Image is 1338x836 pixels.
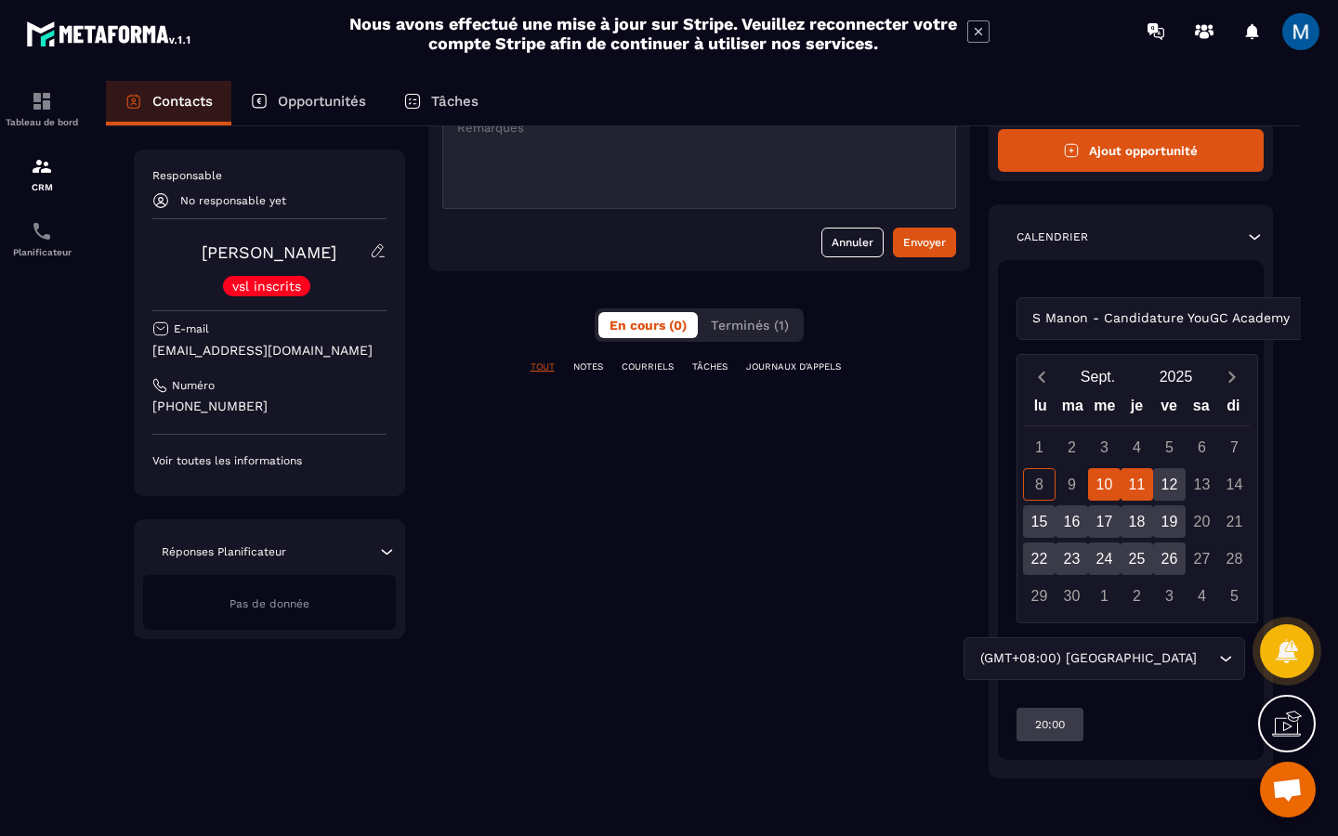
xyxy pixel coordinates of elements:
[610,318,687,333] span: En cours (0)
[5,182,79,192] p: CRM
[26,17,193,50] img: logo
[1153,542,1186,575] div: 26
[1056,542,1088,575] div: 23
[1035,717,1065,732] p: 20:00
[1025,431,1250,612] div: Calendar days
[348,14,958,53] h2: Nous avons effectué une mise à jour sur Stripe. Veuillez reconnecter votre compte Stripe afin de ...
[598,312,698,338] button: En cours (0)
[1088,431,1121,464] div: 3
[1088,580,1121,612] div: 1
[31,90,53,112] img: formation
[1121,431,1153,464] div: 4
[1056,580,1088,612] div: 30
[1137,360,1215,393] button: Open years overlay
[31,220,53,242] img: scheduler
[174,321,209,336] p: E-mail
[1217,393,1250,425] div: di
[5,206,79,271] a: schedulerschedulerPlanificateur
[202,242,336,262] a: [PERSON_NAME]
[1215,364,1250,389] button: Next month
[162,544,286,559] p: Réponses Planificateur
[152,93,213,110] p: Contacts
[5,117,79,127] p: Tableau de bord
[1121,505,1153,538] div: 18
[431,93,479,110] p: Tâches
[278,93,366,110] p: Opportunités
[1056,393,1089,425] div: ma
[1056,505,1088,538] div: 16
[573,360,603,373] p: NOTES
[1023,580,1056,612] div: 29
[1218,431,1251,464] div: 7
[152,168,387,183] p: Responsable
[1023,505,1056,538] div: 15
[1121,468,1153,501] div: 11
[385,81,497,125] a: Tâches
[903,233,946,252] div: Envoyer
[1088,468,1121,501] div: 10
[1218,580,1251,612] div: 5
[622,360,674,373] p: COURRIELS
[232,280,301,293] p: vsl inscrits
[1023,431,1056,464] div: 1
[1023,468,1056,501] div: 8
[1294,308,1308,329] input: Search for option
[230,597,309,610] span: Pas de donnée
[1153,505,1186,538] div: 19
[152,398,387,415] p: [PHONE_NUMBER]
[1185,393,1217,425] div: sa
[1017,229,1088,244] p: Calendrier
[1260,762,1316,817] div: Ouvrir le chat
[531,360,555,373] p: TOUT
[1056,431,1088,464] div: 2
[692,360,728,373] p: TÂCHES
[5,247,79,257] p: Planificateur
[31,155,53,177] img: formation
[1029,308,1294,329] span: S Manon - Candidature YouGC Academy
[180,194,286,207] p: No responsable yet
[1056,468,1088,501] div: 9
[1025,364,1059,389] button: Previous month
[1023,542,1056,575] div: 22
[1153,431,1186,464] div: 5
[152,342,387,359] p: [EMAIL_ADDRESS][DOMAIN_NAME]
[1153,393,1186,425] div: ve
[1186,468,1218,501] div: 13
[1186,431,1218,464] div: 6
[1186,580,1218,612] div: 4
[1025,393,1250,612] div: Calendar wrapper
[1089,393,1122,425] div: me
[5,76,79,141] a: formationformationTableau de bord
[1121,393,1153,425] div: je
[1186,505,1218,538] div: 20
[106,81,231,125] a: Contacts
[5,141,79,206] a: formationformationCRM
[700,312,800,338] button: Terminés (1)
[231,81,385,125] a: Opportunités
[172,378,215,393] p: Numéro
[152,453,387,468] p: Voir toutes les informations
[964,637,1245,680] div: Search for option
[1218,505,1251,538] div: 21
[1153,580,1186,612] div: 3
[1153,468,1186,501] div: 12
[711,318,789,333] span: Terminés (1)
[821,228,884,257] button: Annuler
[976,648,1200,669] span: (GMT+08:00) [GEOGRAPHIC_DATA]
[1200,648,1214,669] input: Search for option
[746,360,841,373] p: JOURNAUX D'APPELS
[1186,542,1218,575] div: 27
[998,129,1265,172] button: Ajout opportunité
[1088,505,1121,538] div: 17
[1121,542,1153,575] div: 25
[1121,580,1153,612] div: 2
[1059,360,1137,393] button: Open months overlay
[1218,542,1251,575] div: 28
[1218,468,1251,501] div: 14
[893,228,956,257] button: Envoyer
[1088,542,1121,575] div: 24
[1024,393,1056,425] div: lu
